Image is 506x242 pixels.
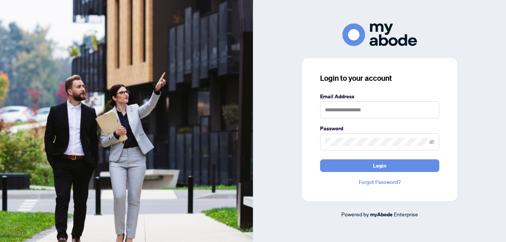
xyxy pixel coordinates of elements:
label: Email Address [320,92,439,101]
h3: Login to your account [320,73,439,83]
span: Login [373,160,386,172]
label: Password [320,124,439,133]
span: Enterprise [394,211,418,217]
span: Powered by [341,211,369,217]
a: myAbode [370,210,393,219]
span: eye-invisible [429,139,434,144]
button: Login [320,159,439,172]
a: Forgot Password? [320,178,439,186]
img: ma-logo [342,23,417,46]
